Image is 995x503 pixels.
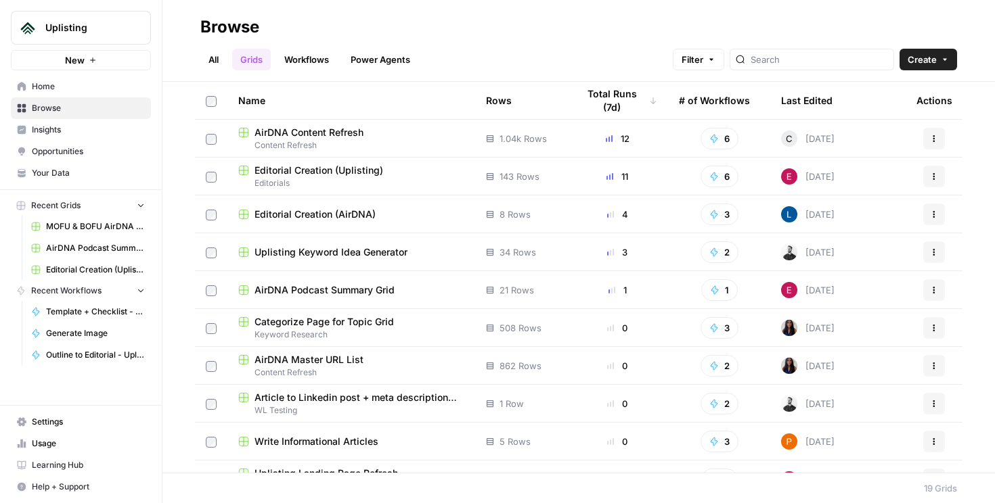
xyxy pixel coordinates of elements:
div: [DATE] [781,244,835,260]
span: 34 Rows [500,245,536,259]
button: 2 [701,393,738,414]
input: Search [751,53,888,66]
span: 862 Rows [500,359,541,373]
div: 0 [577,359,657,373]
span: Editorial Creation (AirDNA) [255,208,376,221]
a: AirDNA Master URL ListContent Refresh [238,353,464,379]
a: Power Agents [342,49,418,70]
div: 3 [577,245,657,259]
span: New [65,53,85,67]
a: Write Informational Articles [238,435,464,448]
div: 11 [577,170,657,183]
span: Template + Checklist - Keyword to Outline [46,306,145,318]
button: Recent Grids [11,195,151,216]
div: Last Edited [781,82,833,119]
span: Content Refresh [238,139,464,151]
button: 3 [701,317,738,339]
a: MOFU & BOFU AirDNA Keywords Grid [25,216,151,237]
span: Home [32,80,145,93]
span: AirDNA Podcast Summary Grid [255,283,395,297]
span: Editorial Creation (Uplisting) [46,264,145,276]
a: Home [11,76,151,97]
span: Categorize Page for Topic Grid [255,315,394,329]
a: Template + Checklist - Keyword to Outline [25,301,151,322]
button: Workspace: Uplisting [11,11,151,45]
button: 1 [701,469,738,490]
a: Categorize Page for Topic GridKeyword Research [238,315,464,341]
span: Write Informational Articles [255,435,378,448]
div: 1 [577,283,657,297]
button: 1 [701,279,738,301]
button: Recent Workflows [11,281,151,301]
a: Opportunities [11,141,151,162]
a: Editorial Creation (Uplisting) [25,259,151,281]
span: Keyword Research [238,329,464,341]
span: 143 Rows [500,170,539,183]
span: WL Testing [238,404,464,416]
div: 12 [577,132,657,145]
button: Create [900,49,957,70]
div: 19 Grids [924,481,957,495]
img: 6hq96n2leobrsvlurjgw6fk7c669 [781,168,797,185]
span: 12 Rows [500,473,534,486]
button: Help + Support [11,476,151,498]
a: All [200,49,227,70]
a: Learning Hub [11,454,151,476]
div: [DATE] [781,358,835,374]
span: Uplisting [45,21,127,34]
a: Usage [11,433,151,454]
a: Outline to Editorial - Uplisting [25,344,151,366]
a: Workflows [276,49,337,70]
a: Uplisting Landing Page RefreshUplisting [238,466,464,492]
button: 2 [701,355,738,377]
img: 8ghsz8ct3t0zw10nn7gbvqmucabw [781,206,797,222]
div: Browse [200,16,259,38]
span: AirDNA Master URL List [255,353,363,366]
button: 2 [701,241,738,263]
div: 0 [577,397,657,410]
span: Content Refresh [238,366,464,379]
a: Uplisting Keyword Idea Generator [238,245,464,259]
div: Actions [916,82,952,119]
div: [DATE] [781,396,835,412]
span: Settings [32,416,145,428]
a: Browse [11,97,151,119]
div: Name [238,82,464,119]
span: Filter [682,53,703,66]
img: rox323kbkgutb4wcij4krxobkpon [781,358,797,374]
a: Editorial Creation (Uplisting)Editorials [238,164,464,189]
button: Filter [673,49,724,70]
img: rox323kbkgutb4wcij4krxobkpon [781,320,797,336]
div: [DATE] [781,433,835,450]
span: Article to Linkedin post + meta description (learning) [255,391,464,404]
div: Total Runs (7d) [577,82,657,119]
span: Your Data [32,167,145,179]
span: 508 Rows [500,321,541,335]
span: AirDNA Content Refresh [255,126,363,139]
div: [DATE] [781,471,835,487]
span: Learning Hub [32,459,145,471]
div: 4 [577,208,657,221]
span: Generate Image [46,327,145,339]
span: AirDNA Podcast Summary Grid [46,242,145,254]
a: Editorial Creation (AirDNA) [238,208,464,221]
a: Settings [11,411,151,433]
span: 5 Rows [500,435,531,448]
button: 6 [701,166,738,187]
div: [DATE] [781,206,835,222]
a: AirDNA Podcast Summary Grid [238,283,464,297]
span: Recent Workflows [31,285,102,297]
span: Opportunities [32,145,145,158]
div: [DATE] [781,320,835,336]
span: Editorials [238,177,464,189]
img: xu30ppshd8bkp7ceaqkeigo10jen [781,433,797,450]
button: New [11,50,151,70]
a: Article to Linkedin post + meta description (learning)WL Testing [238,391,464,416]
a: Your Data [11,162,151,184]
div: Rows [486,82,512,119]
div: 0 [577,321,657,335]
a: Generate Image [25,322,151,344]
span: 1.04k Rows [500,132,547,145]
div: [DATE] [781,130,835,147]
span: 8 Rows [500,208,531,221]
